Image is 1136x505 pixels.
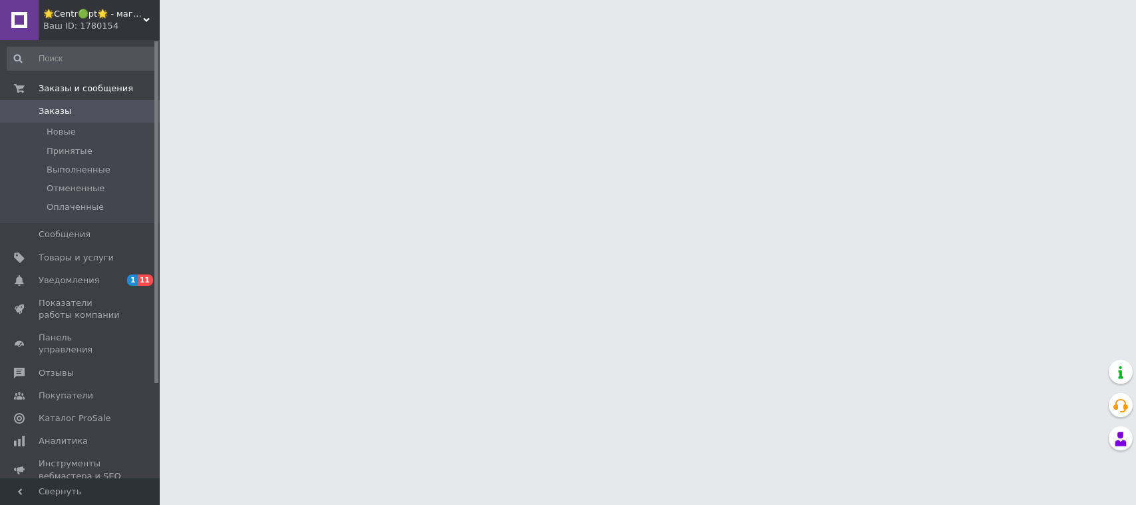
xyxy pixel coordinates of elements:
span: Уведомления [39,274,99,286]
span: Каталог ProSale [39,412,110,424]
span: Аналитика [39,435,88,447]
span: Сообщения [39,229,91,241]
span: Выполненные [47,164,110,176]
span: 🌟Centr🟢pt🌟 - магазин оптовых цен! Насосы и насосное оборудование [43,8,143,20]
span: Заказы и сообщения [39,83,133,95]
span: Инструменты вебмастера и SEO [39,458,123,482]
div: Ваш ID: 1780154 [43,20,160,32]
span: Отмененные [47,183,104,195]
span: Новые [47,126,76,138]
span: Принятые [47,145,93,157]
span: Панель управления [39,332,123,356]
span: Оплаченные [47,201,104,213]
span: Показатели работы компании [39,297,123,321]
input: Поиск [7,47,156,71]
span: Покупатели [39,390,93,402]
span: Товары и услуги [39,252,114,264]
span: Заказы [39,105,71,117]
span: Отзывы [39,367,74,379]
span: 11 [138,274,153,286]
span: 1 [127,274,138,286]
